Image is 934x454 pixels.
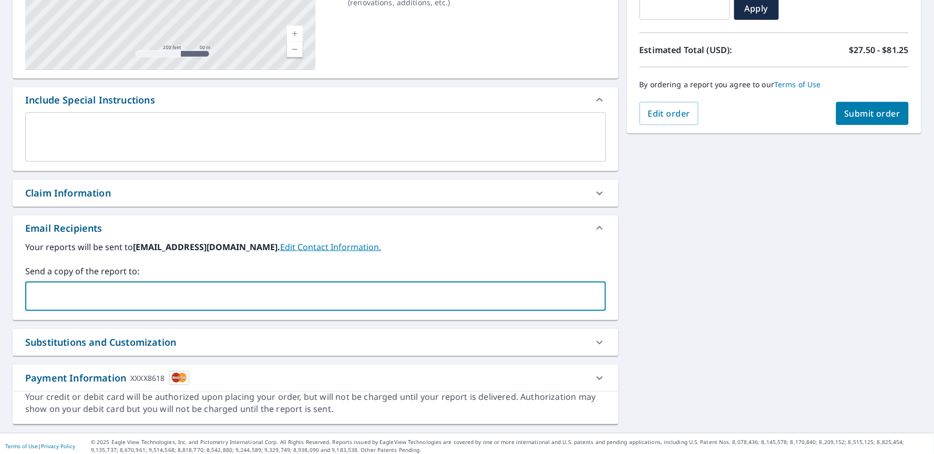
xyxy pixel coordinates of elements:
label: Send a copy of the report to: [25,265,606,277]
a: Current Level 17, Zoom Out [287,42,303,57]
div: Email Recipients [13,215,619,241]
a: Terms of Use [775,79,822,89]
div: Include Special Instructions [13,87,619,112]
div: Email Recipients [25,221,102,235]
p: By ordering a report you agree to our [640,80,909,89]
span: Edit order [648,108,691,119]
a: EditContactInfo [280,241,381,253]
div: Your credit or debit card will be authorized upon placing your order, but will not be charged unt... [25,391,606,416]
p: | [5,443,75,450]
div: Claim Information [13,180,619,207]
button: Submit order [836,102,909,125]
div: Substitutions and Customization [13,329,619,356]
a: Terms of Use [5,443,38,450]
span: Apply [743,3,771,14]
img: cardImage [169,371,189,385]
a: Current Level 17, Zoom In [287,26,303,42]
b: [EMAIL_ADDRESS][DOMAIN_NAME]. [133,241,280,253]
p: $27.50 - $81.25 [849,44,909,56]
p: Estimated Total (USD): [640,44,774,56]
div: Payment Information [25,371,189,385]
div: Include Special Instructions [25,93,155,107]
div: XXXX8618 [130,371,165,385]
label: Your reports will be sent to [25,241,606,253]
div: Claim Information [25,186,111,200]
div: Payment InformationXXXX8618cardImage [13,365,619,391]
span: Submit order [845,108,901,119]
div: Substitutions and Customization [25,335,176,349]
button: Edit order [640,102,699,125]
a: Privacy Policy [41,443,75,450]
